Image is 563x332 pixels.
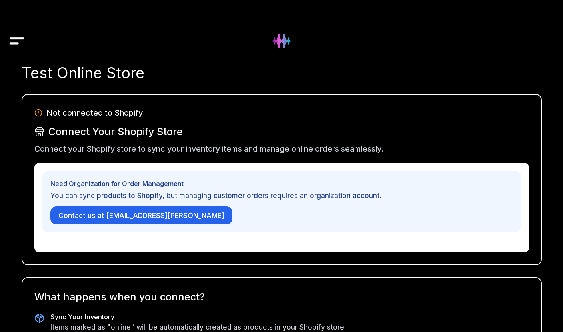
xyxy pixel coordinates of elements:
[50,206,232,224] a: Contact us at [EMAIL_ADDRESS][PERSON_NAME]
[50,190,513,200] p: You can sync products to Shopify, but managing customer orders requires an organization account.
[22,64,144,82] span: Test Online Store
[34,125,529,139] div: Connect Your Shopify Store
[34,290,529,304] div: What happens when you connect?
[50,322,346,332] p: Items marked as "online" will be automatically created as products in your Shopify store.
[34,143,529,155] p: Connect your Shopify store to sync your inventory items and manage online orders seamlessly.
[8,19,26,37] button: Drawer
[50,179,513,188] p: Need Organization for Order Management
[46,107,143,119] span: Not connected to Shopify
[8,26,26,56] img: Drawer
[266,26,297,56] img: Hydee Logo
[50,312,346,322] h4: Sync Your Inventory
[58,210,224,220] span: Contact us at [EMAIL_ADDRESS][PERSON_NAME]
